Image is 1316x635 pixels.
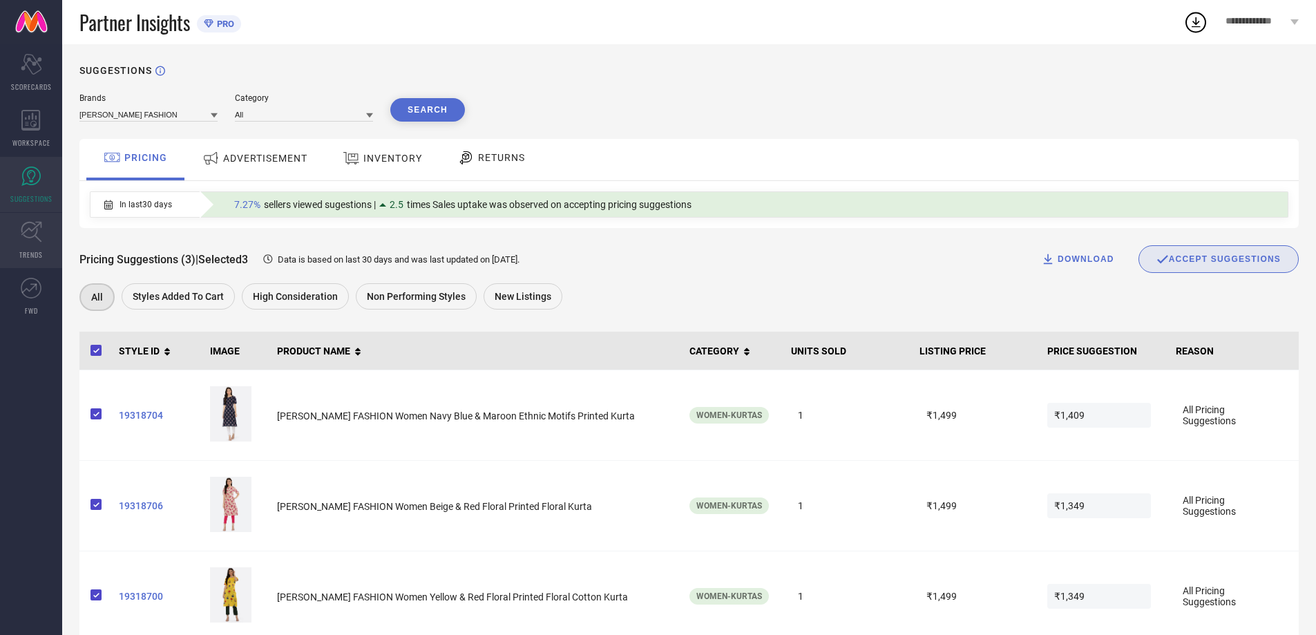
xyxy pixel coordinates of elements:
[1042,332,1170,370] th: PRICE SUGGESTION
[1176,578,1279,614] span: All Pricing Suggestions
[235,93,373,103] div: Category
[223,153,307,164] span: ADVERTISEMENT
[198,253,248,266] span: Selected 3
[113,332,204,370] th: STYLE ID
[791,584,895,609] span: 1
[196,253,198,266] span: |
[785,332,914,370] th: UNITS SOLD
[278,254,519,265] span: Data is based on last 30 days and was last updated on [DATE] .
[119,410,199,421] a: 19318704
[124,152,167,163] span: PRICING
[696,410,762,420] span: Women-Kurtas
[253,291,338,302] span: High Consideration
[1183,10,1208,35] div: Open download list
[271,332,685,370] th: PRODUCT NAME
[407,199,692,210] span: times Sales uptake was observed on accepting pricing suggestions
[213,19,234,29] span: PRO
[919,584,1023,609] span: ₹1,499
[363,153,422,164] span: INVENTORY
[367,291,466,302] span: Non Performing Styles
[277,591,628,603] span: [PERSON_NAME] FASHION Women Yellow & Red Floral Printed Floral Cotton Kurta
[914,332,1042,370] th: LISTING PRICE
[12,138,50,148] span: WORKSPACE
[210,477,251,532] img: f31f6053-1a52-4230-95c5-a0120d6873f41659184196730PureCottonPrintedStraightKurta1.jpg
[1138,245,1299,273] button: ACCEPT SUGGESTIONS
[10,193,53,204] span: SUGGESTIONS
[1024,245,1132,273] button: DOWNLOAD
[919,403,1023,428] span: ₹1,499
[91,292,103,303] span: All
[696,591,762,601] span: Women-Kurtas
[390,98,465,122] button: Search
[264,199,376,210] span: sellers viewed sugestions |
[11,82,52,92] span: SCORECARDS
[277,410,635,421] span: [PERSON_NAME] FASHION Women Navy Blue & Maroon Ethnic Motifs Printed Kurta
[119,591,199,602] a: 19318700
[1170,332,1299,370] th: REASON
[210,567,251,623] img: 031900c7-affe-4106-b2aa-69d661c6e4621659183719264PureCottonPrintedStraightKurta1.jpg
[919,493,1023,518] span: ₹1,499
[1047,493,1151,518] span: ₹1,349
[79,65,152,76] h1: SUGGESTIONS
[1156,253,1281,265] div: ACCEPT SUGGESTIONS
[696,501,762,511] span: Women-Kurtas
[79,93,218,103] div: Brands
[119,500,199,511] a: 19318706
[390,199,403,210] span: 2.5
[120,200,172,209] span: In last 30 days
[25,305,38,316] span: FWD
[1041,252,1114,266] div: DOWNLOAD
[79,8,190,37] span: Partner Insights
[1176,488,1279,524] span: All Pricing Suggestions
[791,403,895,428] span: 1
[1047,403,1151,428] span: ₹1,409
[210,386,251,442] img: c9a0359b-3af8-439c-8c60-c3e8288fbaed1659184566254PureCottonPrintedStraightKurta1.jpg
[133,291,224,302] span: Styles Added To Cart
[234,199,260,210] span: 7.27%
[478,152,525,163] span: RETURNS
[19,249,43,260] span: TRENDS
[495,291,551,302] span: New Listings
[1176,397,1279,433] span: All Pricing Suggestions
[791,493,895,518] span: 1
[684,332,785,370] th: CATEGORY
[1047,584,1151,609] span: ₹1,349
[277,501,592,512] span: [PERSON_NAME] FASHION Women Beige & Red Floral Printed Floral Kurta
[79,253,196,266] span: Pricing Suggestions (3)
[227,196,698,214] div: Percentage of sellers who have viewed suggestions for the current Insight Type
[204,332,271,370] th: IMAGE
[1138,245,1299,273] div: Accept Suggestions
